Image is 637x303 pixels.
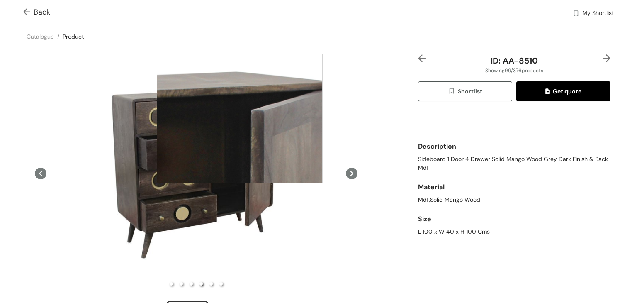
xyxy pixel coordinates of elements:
li: slide item 1 [170,282,173,286]
button: quoteGet quote [516,81,610,101]
span: Get quote [545,87,581,96]
span: Back [23,7,50,18]
a: Catalogue [27,33,54,40]
span: Sideboard 1 Door 4 Drawer Solid Mango Wood Grey Dark Finish & Back Mdf [418,155,610,172]
div: Material [418,179,610,195]
div: Mdf,Solid Mango Wood [418,195,610,204]
span: / [57,33,59,40]
span: Shortlist [448,87,482,96]
span: My Shortlist [582,9,614,19]
button: wishlistShortlist [418,81,512,101]
li: slide item 3 [190,282,193,286]
li: slide item 4 [199,282,203,286]
img: quote [545,88,552,96]
img: wishlist [448,87,458,96]
li: slide item 5 [209,282,213,286]
img: right [603,54,610,62]
li: slide item 2 [180,282,183,286]
span: Showing 99 / 376 products [485,67,543,74]
span: ID: AA-8510 [491,55,538,66]
img: wishlist [572,10,580,18]
div: L 100 x W 40 x H 100 Cms [418,227,610,236]
img: left [418,54,426,62]
a: Product [63,33,84,40]
li: slide item 6 [219,282,223,286]
div: Size [418,211,610,227]
div: Description [418,138,610,155]
img: Go back [23,8,34,17]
